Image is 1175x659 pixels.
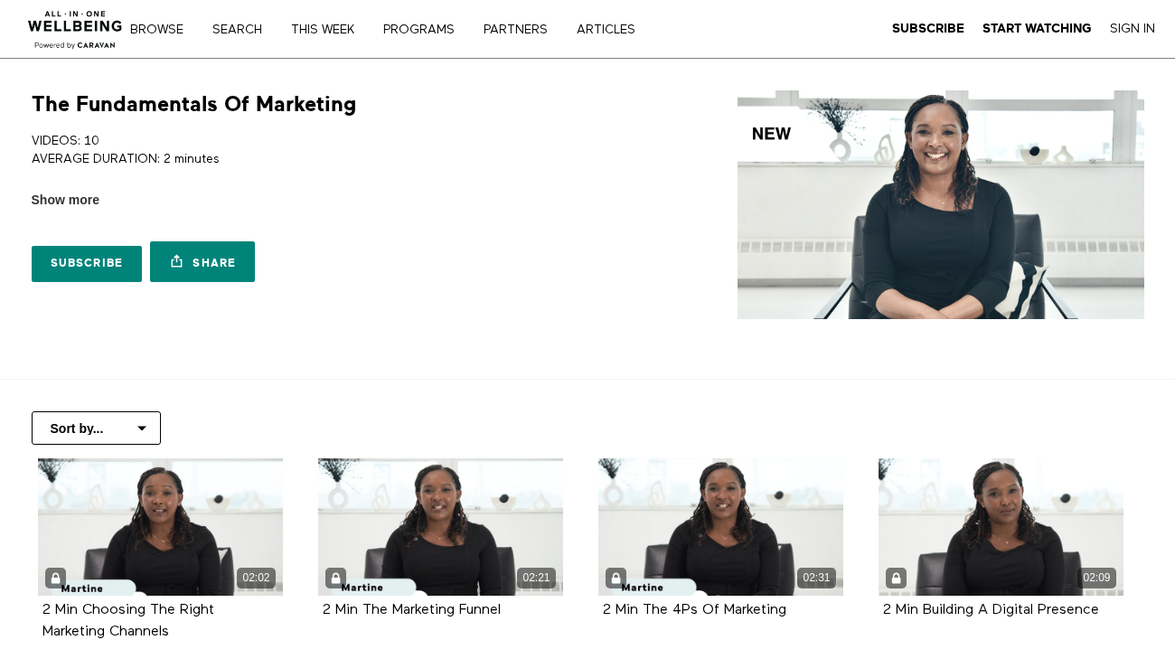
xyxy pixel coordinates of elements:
a: Start Watching [982,21,1092,37]
div: 02:31 [797,568,836,588]
strong: Subscribe [892,22,964,35]
a: 2 Min The Marketing Funnel [323,603,501,617]
strong: 2 Min The 4Ps Of Marketing [603,603,786,617]
span: Show more [32,191,99,210]
a: Sign In [1110,21,1155,37]
a: ARTICLES [570,24,654,36]
strong: 2 Min Choosing The Right Marketing Channels [42,603,214,638]
a: 2 Min Building A Digital Presence 02:09 [879,458,1123,596]
div: 02:02 [237,568,276,588]
a: Search [206,24,281,36]
a: 2 Min Choosing The Right Marketing Channels 02:02 [38,458,283,596]
a: Subscribe [32,246,143,282]
nav: Primary [143,20,672,38]
a: Browse [124,24,202,36]
a: THIS WEEK [285,24,373,36]
a: Share [150,241,255,282]
div: 02:21 [517,568,556,588]
a: 2 Min The 4Ps Of Marketing 02:31 [598,458,843,596]
img: The Fundamentals Of Marketing [738,90,1143,319]
a: Subscribe [892,21,964,37]
div: 02:09 [1077,568,1116,588]
a: 2 Min The Marketing Funnel 02:21 [318,458,563,596]
a: 2 Min Choosing The Right Marketing Channels [42,603,214,637]
a: PROGRAMS [377,24,474,36]
p: VIDEOS: 10 AVERAGE DURATION: 2 minutes [32,132,581,169]
strong: 2 Min Building A Digital Presence [883,603,1099,617]
strong: 2 Min The Marketing Funnel [323,603,501,617]
strong: Start Watching [982,22,1092,35]
a: PARTNERS [477,24,567,36]
a: 2 Min Building A Digital Presence [883,603,1099,617]
a: 2 Min The 4Ps Of Marketing [603,603,786,617]
h1: The Fundamentals Of Marketing [32,90,356,118]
